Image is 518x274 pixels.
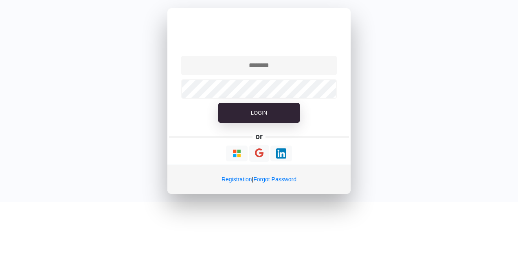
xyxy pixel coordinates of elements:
[249,145,269,162] button: Continue With Google
[226,146,248,161] button: Continue With Microsoft Azure
[253,176,296,183] a: Forgot Password
[270,146,292,161] button: Continue With LinkedIn
[213,16,305,46] img: QPunch
[254,131,264,142] h5: or
[167,165,351,194] div: |
[232,148,242,159] img: Loading...
[276,148,286,159] img: Loading...
[218,103,300,123] button: Login
[222,176,252,183] a: Registration
[251,110,267,116] span: Login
